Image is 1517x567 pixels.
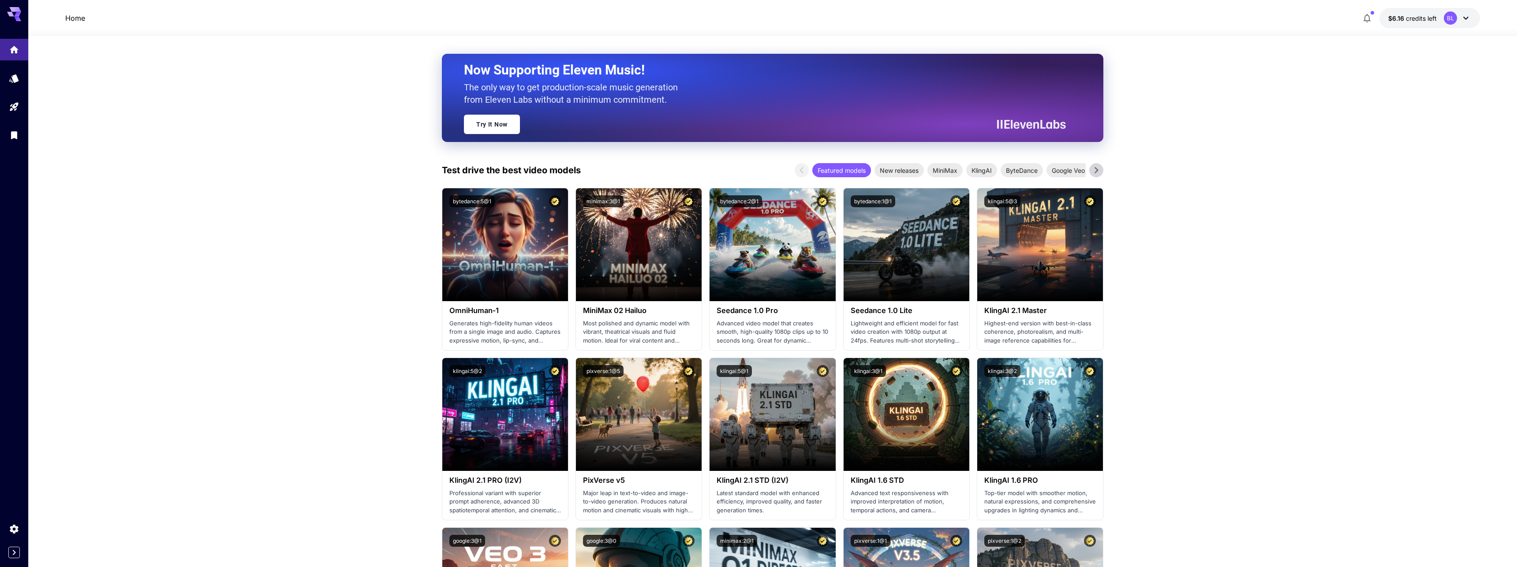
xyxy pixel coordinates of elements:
[1406,15,1437,22] span: credits left
[449,319,561,345] p: Generates high-fidelity human videos from a single image and audio. Captures expressive motion, l...
[817,535,829,547] button: Certified Model – Vetted for best performance and includes a commercial license.
[927,166,963,175] span: MiniMax
[817,195,829,207] button: Certified Model – Vetted for best performance and includes a commercial license.
[984,476,1096,485] h3: KlingAI 1.6 PRO
[1001,163,1043,177] div: ByteDance
[1001,166,1043,175] span: ByteDance
[844,188,969,301] img: alt
[583,319,695,345] p: Most polished and dynamic model with vibrant, theatrical visuals and fluid motion. Ideal for vira...
[984,489,1096,515] p: Top-tier model with smoother motion, natural expressions, and comprehensive upgrades in lighting ...
[950,195,962,207] button: Certified Model – Vetted for best performance and includes a commercial license.
[717,535,757,547] button: minimax:2@1
[851,476,962,485] h3: KlingAI 1.6 STD
[576,188,702,301] img: alt
[449,365,486,377] button: klingai:5@2
[9,73,19,84] div: Models
[717,476,828,485] h3: KlingAI 2.1 STD (I2V)
[442,358,568,471] img: alt
[1046,163,1090,177] div: Google Veo
[851,489,962,515] p: Advanced text responsiveness with improved interpretation of motion, temporal actions, and camera...
[576,358,702,471] img: alt
[9,130,19,141] div: Library
[1388,14,1437,23] div: $6.16462
[9,101,19,112] div: Playground
[851,195,895,207] button: bytedance:1@1
[717,319,828,345] p: Advanced video model that creates smooth, high-quality 1080p clips up to 10 seconds long. Great f...
[851,535,890,547] button: pixverse:1@1
[1444,11,1457,25] div: BL
[449,476,561,485] h3: KlingAI 2.1 PRO (I2V)
[549,195,561,207] button: Certified Model – Vetted for best performance and includes a commercial license.
[927,163,963,177] div: MiniMax
[1084,535,1096,547] button: Certified Model – Vetted for best performance and includes a commercial license.
[549,365,561,377] button: Certified Model – Vetted for best performance and includes a commercial license.
[950,535,962,547] button: Certified Model – Vetted for best performance and includes a commercial license.
[449,306,561,315] h3: OmniHuman‑1
[683,365,695,377] button: Certified Model – Vetted for best performance and includes a commercial license.
[464,62,1059,78] h2: Now Supporting Eleven Music!
[984,319,1096,345] p: Highest-end version with best-in-class coherence, photorealism, and multi-image reference capabil...
[817,365,829,377] button: Certified Model – Vetted for best performance and includes a commercial license.
[851,319,962,345] p: Lightweight and efficient model for fast video creation with 1080p output at 24fps. Features mult...
[464,81,684,106] p: The only way to get production-scale music generation from Eleven Labs without a minimum commitment.
[984,306,1096,315] h3: KlingAI 2.1 Master
[874,166,924,175] span: New releases
[583,306,695,315] h3: MiniMax 02 Hailuo
[442,188,568,301] img: alt
[1388,15,1406,22] span: $6.16
[977,358,1103,471] img: alt
[984,535,1025,547] button: pixverse:1@2
[710,188,835,301] img: alt
[683,195,695,207] button: Certified Model – Vetted for best performance and includes a commercial license.
[966,163,997,177] div: KlingAI
[851,306,962,315] h3: Seedance 1.0 Lite
[9,41,19,52] div: Home
[449,489,561,515] p: Professional variant with superior prompt adherence, advanced 3D spatiotemporal attention, and ci...
[812,163,871,177] div: Featured models
[1084,195,1096,207] button: Certified Model – Vetted for best performance and includes a commercial license.
[710,358,835,471] img: alt
[717,365,752,377] button: klingai:5@1
[1046,166,1090,175] span: Google Veo
[984,195,1020,207] button: klingai:5@3
[65,13,85,23] nav: breadcrumb
[717,489,828,515] p: Latest standard model with enhanced efficiency, improved quality, and faster generation times.
[549,535,561,547] button: Certified Model – Vetted for best performance and includes a commercial license.
[717,195,762,207] button: bytedance:2@1
[812,166,871,175] span: Featured models
[977,188,1103,301] img: alt
[583,476,695,485] h3: PixVerse v5
[984,365,1020,377] button: klingai:3@2
[1084,365,1096,377] button: Certified Model – Vetted for best performance and includes a commercial license.
[442,164,581,177] p: Test drive the best video models
[8,547,20,558] button: Expand sidebar
[1379,8,1480,28] button: $6.16462BL
[844,358,969,471] img: alt
[449,535,485,547] button: google:3@1
[717,306,828,315] h3: Seedance 1.0 Pro
[874,163,924,177] div: New releases
[950,365,962,377] button: Certified Model – Vetted for best performance and includes a commercial license.
[966,166,997,175] span: KlingAI
[583,489,695,515] p: Major leap in text-to-video and image-to-video generation. Produces natural motion and cinematic ...
[464,115,520,134] a: Try It Now
[683,535,695,547] button: Certified Model – Vetted for best performance and includes a commercial license.
[449,195,495,207] button: bytedance:5@1
[583,535,620,547] button: google:3@0
[9,523,19,534] div: Settings
[851,365,886,377] button: klingai:3@1
[583,365,624,377] button: pixverse:1@5
[583,195,624,207] button: minimax:3@1
[65,13,85,23] a: Home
